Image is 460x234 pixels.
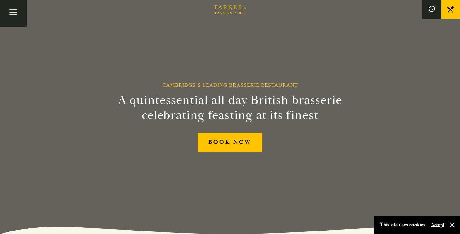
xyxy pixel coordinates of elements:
button: Close and accept [449,222,455,228]
h1: Cambridge’s Leading Brasserie Restaurant [162,82,298,88]
button: Accept [431,222,444,228]
p: This site uses cookies. [380,220,427,229]
a: BOOK NOW [198,133,262,152]
h2: A quintessential all day British brasserie celebrating feasting at its finest [87,93,373,123]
